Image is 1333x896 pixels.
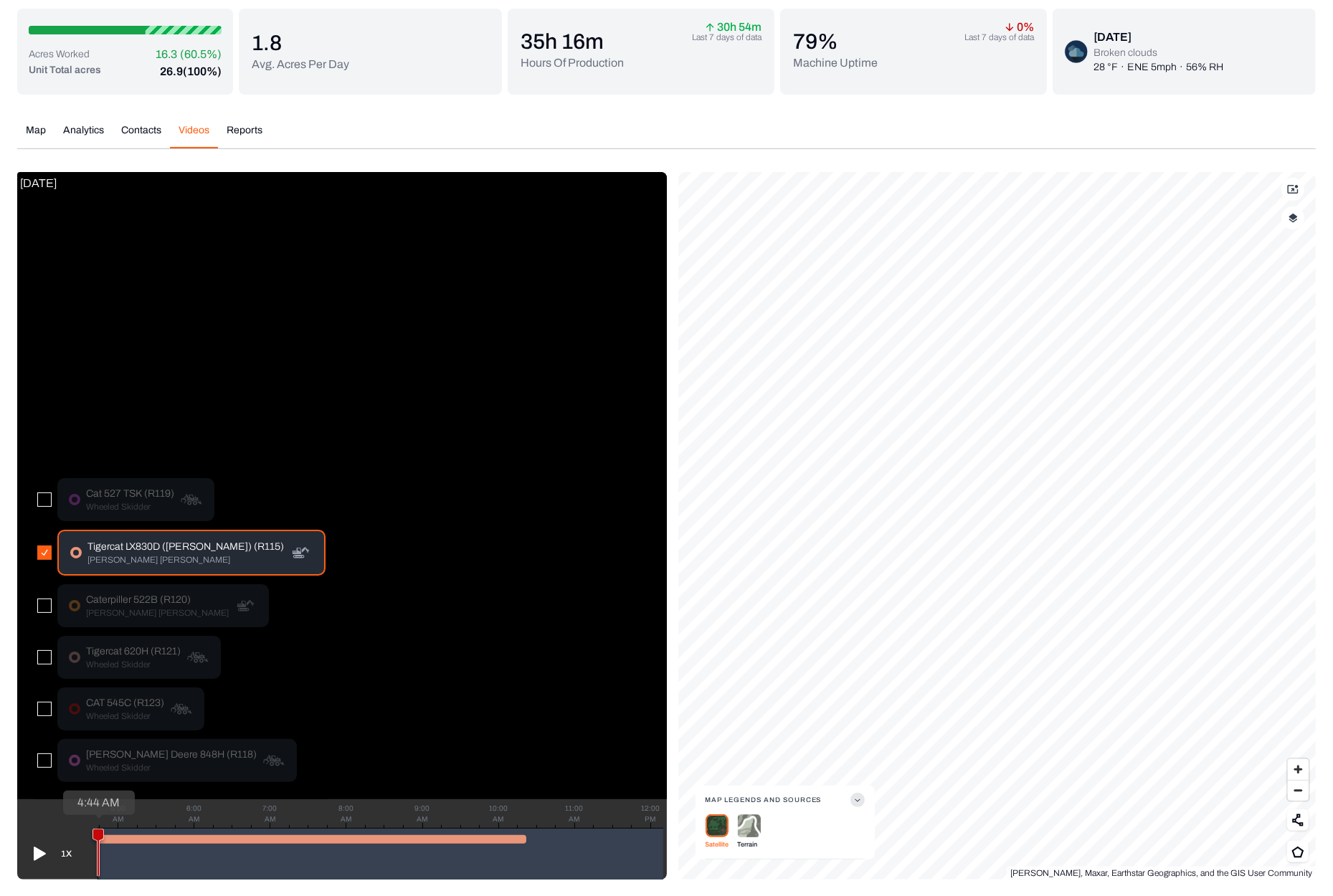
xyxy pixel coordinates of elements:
[1289,213,1298,223] img: layerIcon
[706,837,729,852] p: Satellite
[692,32,762,43] p: Last 7 days of data
[29,47,90,62] p: Acres Worked
[1005,23,1014,32] img: arrow
[86,710,164,722] p: Wheeled Skidder
[54,123,113,148] button: Analytics
[180,46,222,63] p: (60.5%)
[86,487,174,501] p: Cat 527 TSK (R119)
[86,593,229,607] p: Caterpiller 522B (R120)
[218,123,271,148] button: Reports
[29,63,101,80] p: Unit Total acres
[1094,60,1118,75] p: 28 °F
[86,762,257,773] p: Wheeled Skidder
[184,803,203,824] div: 6:00 AM
[156,46,177,63] p: 16.3
[86,748,257,762] p: [PERSON_NAME] Deere 848H (R118)
[678,172,1317,880] canvas: Map
[738,814,761,838] img: terrain-DjdIGjrG.png
[17,123,54,148] button: Map
[17,172,60,195] p: [DATE]
[52,842,80,865] button: 1X
[738,837,761,852] p: Terrain
[1094,46,1223,60] p: Broken clouds
[252,56,349,73] p: Avg. Acres Per Day
[336,803,355,824] div: 8:00 AM
[1186,60,1223,75] p: 56% RH
[160,63,222,80] p: 26.9 (100%)
[706,814,729,837] img: satellite-Cr99QJ9J.png
[521,54,624,72] p: Hours Of Production
[86,659,181,670] p: Wheeled Skidder
[170,123,218,148] button: Videos
[1007,867,1316,880] div: [PERSON_NAME], Maxar, Earthstar Geographics, and the GIS User Community
[793,29,878,54] p: 79 %
[1005,23,1034,32] p: 0 %
[1288,780,1309,801] button: Zoom out
[87,540,284,554] p: Tigercat LX830D ([PERSON_NAME]) (R115)
[488,803,507,824] div: 10:00 AM
[252,30,349,56] p: 1.8
[113,123,170,148] button: Contacts
[412,803,431,824] div: 9:00 AM
[706,786,865,814] button: Map Legends And Sources
[521,29,624,54] p: 35h 16m
[1121,60,1124,75] p: ·
[86,501,174,513] p: Wheeled Skidder
[260,803,279,824] div: 7:00 AM
[565,803,584,824] div: 11:00 AM
[964,32,1034,43] p: Last 7 days of data
[1094,29,1223,46] div: [DATE]
[641,803,660,824] div: 12:00 PM
[1288,759,1309,780] button: Zoom in
[706,814,865,859] div: Map Legends And Sources
[793,54,878,72] p: Machine Uptime
[1127,60,1177,75] p: ENE 5mph
[86,644,181,659] p: Tigercat 620H (R121)
[86,607,229,619] p: [PERSON_NAME] [PERSON_NAME]
[1180,60,1183,75] p: ·
[63,791,135,815] span: 4:44 AM
[706,23,762,32] p: 30h 54m
[1065,40,1088,63] img: broken-clouds-night-D27faUOw.png
[86,696,164,710] p: CAT 545C (R123)
[706,23,714,32] img: arrow
[87,554,284,566] p: [PERSON_NAME] [PERSON_NAME]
